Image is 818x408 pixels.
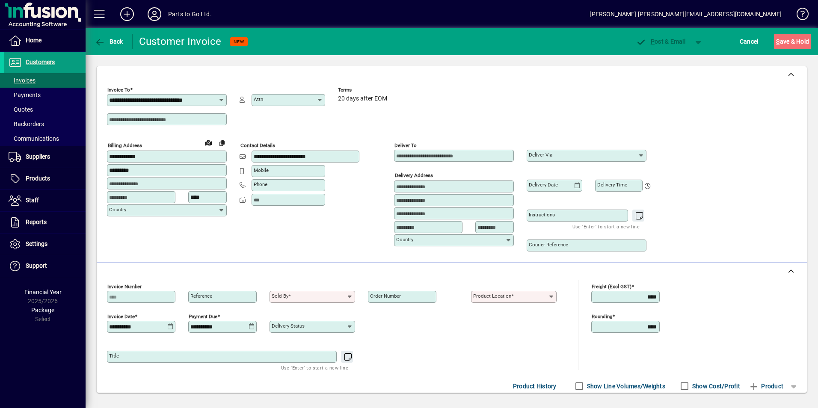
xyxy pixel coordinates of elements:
[26,197,39,204] span: Staff
[202,136,215,149] a: View on map
[234,39,244,44] span: NEW
[31,307,54,313] span: Package
[26,240,47,247] span: Settings
[26,219,47,225] span: Reports
[740,35,759,48] span: Cancel
[24,289,62,296] span: Financial Year
[590,7,782,21] div: [PERSON_NAME] [PERSON_NAME][EMAIL_ADDRESS][DOMAIN_NAME]
[776,35,809,48] span: ave & Hold
[272,293,288,299] mat-label: Sold by
[738,34,761,49] button: Cancel
[4,102,86,117] a: Quotes
[9,92,41,98] span: Payments
[109,207,126,213] mat-label: Country
[4,168,86,189] a: Products
[691,382,740,390] label: Show Cost/Profit
[254,181,267,187] mat-label: Phone
[26,59,55,65] span: Customers
[338,95,387,102] span: 20 days after EOM
[4,234,86,255] a: Settings
[572,222,640,231] mat-hint: Use 'Enter' to start a new line
[396,237,413,242] mat-label: Country
[139,35,222,48] div: Customer Invoice
[92,34,125,49] button: Back
[370,293,401,299] mat-label: Order number
[790,2,807,30] a: Knowledge Base
[4,30,86,51] a: Home
[4,88,86,102] a: Payments
[592,284,631,290] mat-label: Freight (excl GST)
[636,38,685,45] span: ost & Email
[109,353,119,359] mat-label: Title
[113,6,141,22] button: Add
[394,142,417,148] mat-label: Deliver To
[9,135,59,142] span: Communications
[4,190,86,211] a: Staff
[510,378,560,394] button: Product History
[190,293,212,299] mat-label: Reference
[774,34,811,49] button: Save & Hold
[338,87,389,93] span: Terms
[141,6,168,22] button: Profile
[749,379,783,393] span: Product
[631,34,690,49] button: Post & Email
[4,73,86,88] a: Invoices
[4,131,86,146] a: Communications
[529,242,568,248] mat-label: Courier Reference
[189,313,217,319] mat-label: Payment due
[473,293,511,299] mat-label: Product location
[9,121,44,127] span: Backorders
[107,87,130,93] mat-label: Invoice To
[4,146,86,168] a: Suppliers
[107,284,142,290] mat-label: Invoice number
[272,323,305,329] mat-label: Delivery status
[4,255,86,277] a: Support
[744,378,788,394] button: Product
[4,212,86,233] a: Reports
[585,382,665,390] label: Show Line Volumes/Weights
[651,38,655,45] span: P
[95,38,123,45] span: Back
[4,117,86,131] a: Backorders
[776,38,779,45] span: S
[529,182,558,188] mat-label: Delivery date
[215,136,229,150] button: Copy to Delivery address
[168,7,212,21] div: Parts to Go Ltd.
[592,313,612,319] mat-label: Rounding
[281,363,348,373] mat-hint: Use 'Enter' to start a new line
[9,77,36,84] span: Invoices
[513,379,557,393] span: Product History
[107,313,135,319] mat-label: Invoice date
[254,96,263,102] mat-label: Attn
[597,182,627,188] mat-label: Delivery time
[529,152,552,158] mat-label: Deliver via
[26,37,41,44] span: Home
[254,167,269,173] mat-label: Mobile
[9,106,33,113] span: Quotes
[86,34,133,49] app-page-header-button: Back
[26,153,50,160] span: Suppliers
[26,262,47,269] span: Support
[529,212,555,218] mat-label: Instructions
[26,175,50,182] span: Products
